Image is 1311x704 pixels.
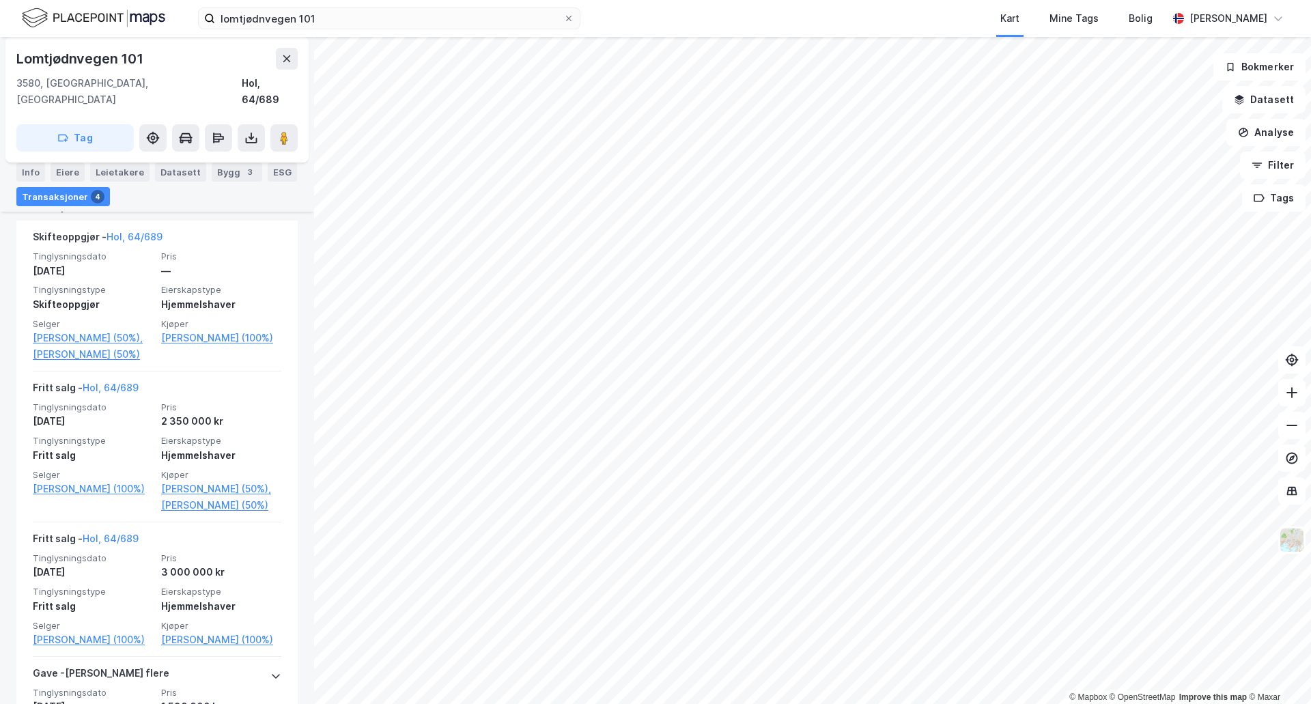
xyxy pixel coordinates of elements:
[33,620,153,632] span: Selger
[33,632,153,648] a: [PERSON_NAME] (100%)
[33,435,153,447] span: Tinglysningstype
[33,447,153,464] div: Fritt salg
[51,163,85,182] div: Eiere
[1129,10,1153,27] div: Bolig
[212,163,262,182] div: Bygg
[161,435,281,447] span: Eierskapstype
[243,165,257,179] div: 3
[1226,119,1306,146] button: Analyse
[1189,10,1267,27] div: [PERSON_NAME]
[1213,53,1306,81] button: Bokmerker
[1049,10,1099,27] div: Mine Tags
[161,330,281,346] a: [PERSON_NAME] (100%)
[33,296,153,313] div: Skifteoppgjør
[83,533,139,544] a: Hol, 64/689
[33,402,153,413] span: Tinglysningsdato
[107,231,163,242] a: Hol, 64/689
[1000,10,1019,27] div: Kart
[22,6,165,30] img: logo.f888ab2527a4732fd821a326f86c7f29.svg
[33,263,153,279] div: [DATE]
[1279,527,1305,553] img: Z
[161,586,281,597] span: Eierskapstype
[83,382,139,393] a: Hol, 64/689
[90,163,150,182] div: Leietakere
[1069,692,1107,702] a: Mapbox
[268,163,297,182] div: ESG
[33,251,153,262] span: Tinglysningsdato
[161,251,281,262] span: Pris
[161,263,281,279] div: —
[33,687,153,699] span: Tinglysningsdato
[33,665,169,687] div: Gave - [PERSON_NAME] flere
[33,229,163,251] div: Skifteoppgjør -
[161,447,281,464] div: Hjemmelshaver
[33,481,153,497] a: [PERSON_NAME] (100%)
[161,469,281,481] span: Kjøper
[161,481,281,497] a: [PERSON_NAME] (50%),
[33,330,153,346] a: [PERSON_NAME] (50%),
[215,8,563,29] input: Søk på adresse, matrikkel, gårdeiere, leietakere eller personer
[161,497,281,513] a: [PERSON_NAME] (50%)
[33,380,139,402] div: Fritt salg -
[161,564,281,580] div: 3 000 000 kr
[91,190,104,203] div: 4
[1243,638,1311,704] iframe: Chat Widget
[161,296,281,313] div: Hjemmelshaver
[33,586,153,597] span: Tinglysningstype
[16,75,242,108] div: 3580, [GEOGRAPHIC_DATA], [GEOGRAPHIC_DATA]
[155,163,206,182] div: Datasett
[33,413,153,430] div: [DATE]
[161,598,281,615] div: Hjemmelshaver
[161,552,281,564] span: Pris
[33,284,153,296] span: Tinglysningstype
[16,48,146,70] div: Lomtjødnvegen 101
[33,552,153,564] span: Tinglysningsdato
[1179,692,1247,702] a: Improve this map
[33,469,153,481] span: Selger
[16,187,110,206] div: Transaksjoner
[33,564,153,580] div: [DATE]
[1222,86,1306,113] button: Datasett
[16,163,45,182] div: Info
[33,598,153,615] div: Fritt salg
[33,318,153,330] span: Selger
[1110,692,1176,702] a: OpenStreetMap
[242,75,298,108] div: Hol, 64/689
[161,402,281,413] span: Pris
[161,413,281,430] div: 2 350 000 kr
[161,284,281,296] span: Eierskapstype
[33,346,153,363] a: [PERSON_NAME] (50%)
[1242,184,1306,212] button: Tags
[161,632,281,648] a: [PERSON_NAME] (100%)
[161,620,281,632] span: Kjøper
[161,687,281,699] span: Pris
[16,124,134,152] button: Tag
[161,318,281,330] span: Kjøper
[33,531,139,552] div: Fritt salg -
[1240,152,1306,179] button: Filter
